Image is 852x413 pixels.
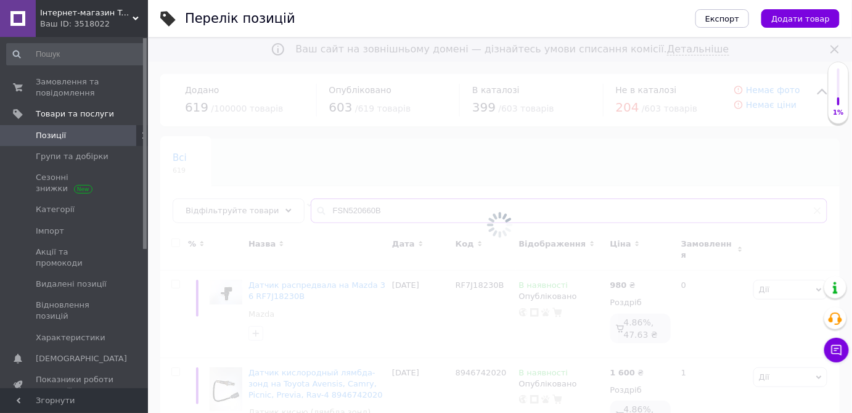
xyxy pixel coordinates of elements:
span: Інтернет-магазин TaimAvto [40,7,133,18]
button: Додати товар [761,9,840,28]
span: Товари та послуги [36,108,114,120]
input: Пошук [6,43,145,65]
button: Експорт [695,9,750,28]
span: Експорт [705,14,740,23]
div: 1% [829,108,848,117]
div: Перелік позицій [185,12,295,25]
span: Показники роботи компанії [36,374,114,396]
span: Додати товар [771,14,830,23]
span: [DEMOGRAPHIC_DATA] [36,353,127,364]
span: Видалені позиції [36,279,107,290]
span: Замовлення та повідомлення [36,76,114,99]
span: Акції та промокоди [36,247,114,269]
button: Чат з покупцем [824,338,849,362]
span: Категорії [36,204,75,215]
span: Сезонні знижки [36,172,114,194]
span: Імпорт [36,226,64,237]
div: Ваш ID: 3518022 [40,18,148,30]
span: Позиції [36,130,66,141]
span: Групи та добірки [36,151,109,162]
span: Відновлення позицій [36,300,114,322]
span: Характеристики [36,332,105,343]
